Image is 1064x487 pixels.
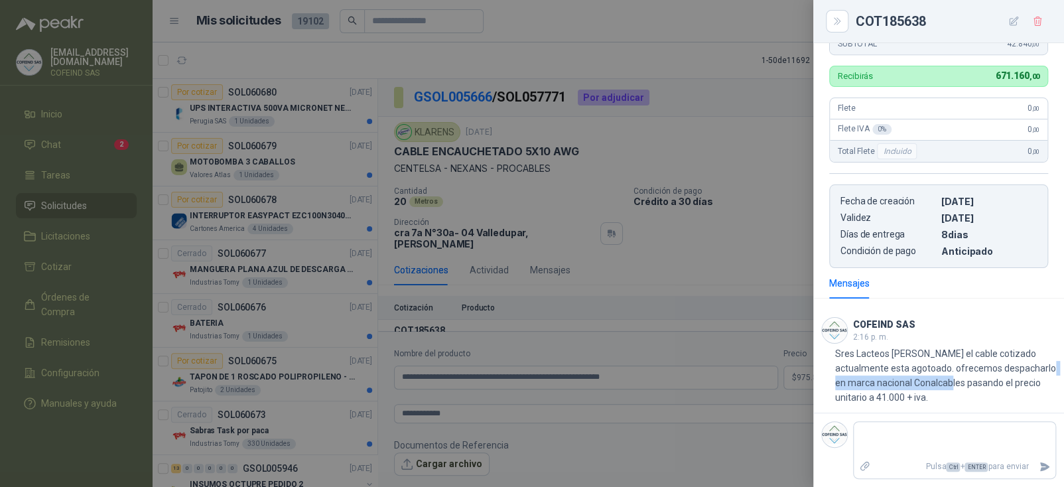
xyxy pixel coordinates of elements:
[838,143,919,159] span: Total Flete
[995,70,1039,81] span: 671.160
[941,245,1037,257] p: Anticipado
[1028,104,1039,113] span: 0
[1028,125,1039,134] span: 0
[853,321,915,328] h3: COFEIND SAS
[854,455,876,478] label: Adjuntar archivos
[840,196,936,207] p: Fecha de creación
[877,143,917,159] div: Incluido
[838,104,855,113] span: Flete
[1028,147,1039,156] span: 0
[1007,39,1039,48] span: 42.840
[1031,40,1039,48] span: ,00
[941,196,1037,207] p: [DATE]
[872,124,892,135] div: 0 %
[946,462,960,472] span: Ctrl
[822,422,847,447] img: Company Logo
[941,229,1037,240] p: 8 dias
[840,229,936,240] p: Días de entrega
[1031,126,1039,133] span: ,00
[829,276,870,291] div: Mensajes
[853,332,888,342] span: 2:16 p. m.
[1031,148,1039,155] span: ,00
[829,13,845,29] button: Close
[1031,105,1039,112] span: ,00
[856,11,1048,32] div: COT185638
[838,72,873,80] p: Recibirás
[838,124,892,135] span: Flete IVA
[1029,72,1039,81] span: ,00
[840,245,936,257] p: Condición de pago
[840,212,936,224] p: Validez
[822,318,847,343] img: Company Logo
[838,39,877,48] span: SUBTOTAL
[941,212,1037,224] p: [DATE]
[1033,455,1055,478] button: Enviar
[964,462,988,472] span: ENTER
[876,455,1034,478] p: Pulsa + para enviar
[835,346,1056,405] p: Sres Lacteos [PERSON_NAME] el cable cotizado actualmente esta agotoado. ofrecemos despacharlo en ...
